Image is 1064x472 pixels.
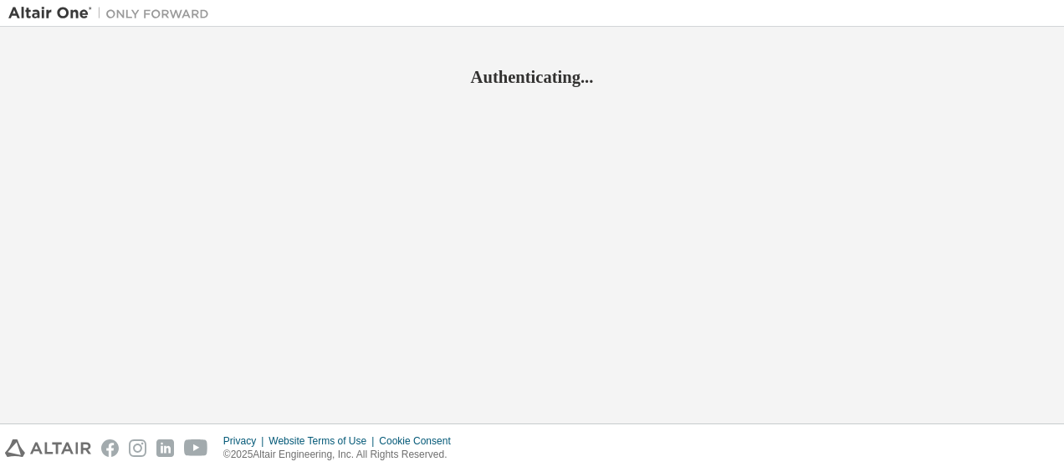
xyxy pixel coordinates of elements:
p: © 2025 Altair Engineering, Inc. All Rights Reserved. [223,448,461,462]
img: linkedin.svg [156,439,174,457]
h2: Authenticating... [8,66,1056,88]
div: Cookie Consent [379,434,460,448]
img: altair_logo.svg [5,439,91,457]
img: facebook.svg [101,439,119,457]
div: Website Terms of Use [269,434,379,448]
img: youtube.svg [184,439,208,457]
img: instagram.svg [129,439,146,457]
img: Altair One [8,5,217,22]
div: Privacy [223,434,269,448]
